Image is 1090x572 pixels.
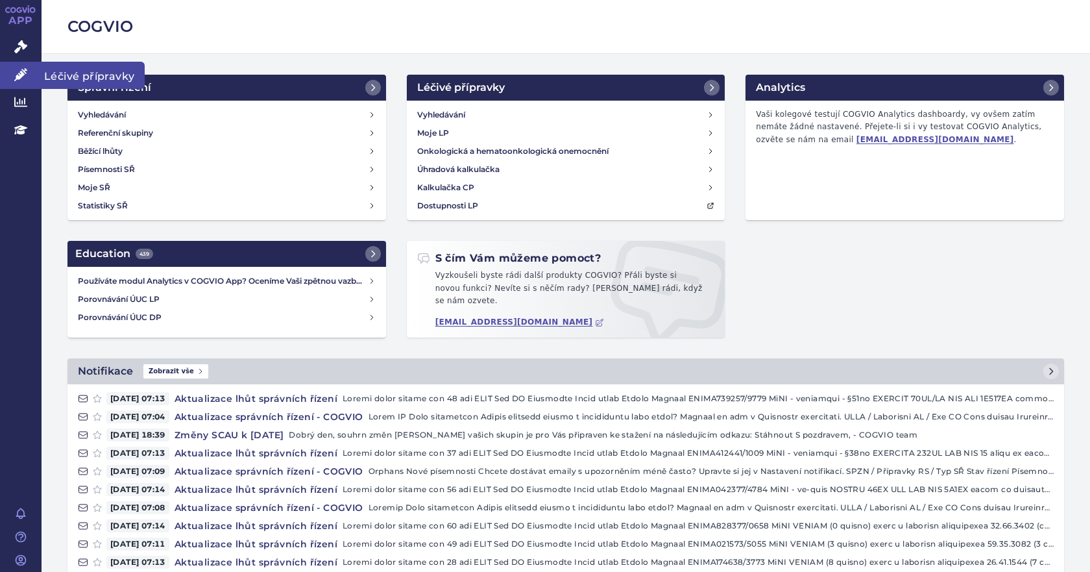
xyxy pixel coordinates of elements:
[169,392,343,405] h4: Aktualizace lhůt správních řízení
[106,483,169,496] span: [DATE] 07:14
[343,538,1054,551] p: Loremi dolor sitame con 49 adi ELIT Sed DO Eiusmodte Incid utlab Etdolo Magnaal ENIMA021573/5055 ...
[435,317,605,327] a: [EMAIL_ADDRESS][DOMAIN_NAME]
[67,358,1064,384] a: NotifikaceZobrazit vše
[169,483,343,496] h4: Aktualizace lhůt správních řízení
[169,556,343,569] h4: Aktualizace lhůt správních řízení
[369,410,1054,423] p: Lorem IP Dolo sitametcon Adipis elitsedd eiusmo t incididuntu labo etdol? Magnaal en adm v Quisno...
[78,311,368,324] h4: Porovnávání ÚUC DP
[343,556,1054,569] p: Loremi dolor sitame con 28 adi ELIT Sed DO Eiusmodte Incid utlab Etdolo Magnaal ENIMA174638/3773 ...
[73,197,381,215] a: Statistiky SŘ
[106,501,169,514] span: [DATE] 07:08
[78,293,368,306] h4: Porovnávání ÚUC LP
[745,75,1064,101] a: Analytics
[73,160,381,179] a: Písemnosti SŘ
[67,241,386,267] a: Education439
[417,127,449,140] h4: Moje LP
[106,392,169,405] span: [DATE] 07:13
[169,501,369,514] h4: Aktualizace správních řízení - COGVIO
[407,75,725,101] a: Léčivé přípravky
[78,181,110,194] h4: Moje SŘ
[169,465,369,478] h4: Aktualizace správních řízení - COGVIO
[417,108,465,121] h4: Vyhledávání
[343,447,1054,460] p: Loremi dolor sitame con 37 adi ELIT Sed DO Eiusmodte Incid utlab Etdolo Magnaal ENIMA412441/1009 ...
[73,124,381,142] a: Referenční skupiny
[78,199,128,212] h4: Statistiky SŘ
[78,364,133,379] h2: Notifikace
[343,483,1054,496] p: Loremi dolor sitame con 56 adi ELIT Sed DO Eiusmodte Incid utlab Etdolo Magnaal ENIMA042377/4784 ...
[417,199,478,212] h4: Dostupnosti LP
[106,519,169,532] span: [DATE] 07:14
[412,142,720,160] a: Onkologická a hematoonkologická onemocnění
[42,62,145,89] span: Léčivé přípravky
[412,160,720,179] a: Úhradová kalkulačka
[343,519,1054,532] p: Loremi dolor sitame con 60 adi ELIT Sed DO Eiusmodte Incid utlab Etdolo Magnaal ENIMA828377/0658 ...
[369,465,1054,478] p: Orphans Nové písemnosti Chcete dostávat emaily s upozorněním méně často? Upravte si jej v Nastave...
[78,145,123,158] h4: Běžící lhůty
[106,538,169,551] span: [DATE] 07:11
[417,251,601,266] h2: S čím Vám můžeme pomoct?
[412,197,720,215] a: Dostupnosti LP
[169,447,343,460] h4: Aktualizace lhůt správních řízení
[756,80,805,95] h2: Analytics
[412,179,720,197] a: Kalkulačka CP
[78,127,153,140] h4: Referenční skupiny
[343,392,1054,405] p: Loremi dolor sitame con 48 adi ELIT Sed DO Eiusmodte Incid utlab Etdolo Magnaal ENIMA739257/9779 ...
[169,429,289,441] h4: Změny SCAU k [DATE]
[106,447,169,460] span: [DATE] 07:13
[78,275,368,288] h4: Používáte modul Analytics v COGVIO App? Oceníme Vaši zpětnou vazbu!
[417,181,474,194] h4: Kalkulačka CP
[67,16,1064,38] h2: COGVIO
[106,556,169,569] span: [DATE] 07:13
[169,538,343,551] h4: Aktualizace lhůt správních řízení
[136,249,153,259] span: 439
[169,519,343,532] h4: Aktualizace lhůt správních řízení
[78,108,126,121] h4: Vyhledávání
[106,429,169,441] span: [DATE] 18:39
[856,135,1014,144] a: [EMAIL_ADDRESS][DOMAIN_NAME]
[369,501,1054,514] p: Loremip Dolo sitametcon Adipis elitsedd eiusmo t incididuntu labo etdol? Magnaal en adm v Quisnos...
[412,124,720,142] a: Moje LP
[73,179,381,197] a: Moje SŘ
[73,272,381,290] a: Používáte modul Analytics v COGVIO App? Oceníme Vaši zpětnou vazbu!
[73,290,381,308] a: Porovnávání ÚUC LP
[73,142,381,160] a: Běžící lhůty
[78,163,135,176] h4: Písemnosti SŘ
[417,145,609,158] h4: Onkologická a hematoonkologická onemocnění
[67,75,386,101] a: Správní řízení
[106,410,169,423] span: [DATE] 07:04
[73,106,381,124] a: Vyhledávání
[75,246,153,262] h2: Education
[417,269,715,313] p: Vyzkoušeli byste rádi další produkty COGVIO? Přáli byste si novou funkci? Nevíte si s něčím rady?...
[412,106,720,124] a: Vyhledávání
[751,106,1059,149] p: Vaši kolegové testují COGVIO Analytics dashboardy, vy ovšem zatím nemáte žádné nastavené. Přejete...
[106,465,169,478] span: [DATE] 07:09
[417,163,500,176] h4: Úhradová kalkulačka
[417,80,505,95] h2: Léčivé přípravky
[73,308,381,327] a: Porovnávání ÚUC DP
[289,429,1054,441] p: Dobrý den, souhrn změn [PERSON_NAME] vašich skupin je pro Vás připraven ke stažení na následující...
[169,410,369,423] h4: Aktualizace správních řízení - COGVIO
[143,364,208,379] span: Zobrazit vše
